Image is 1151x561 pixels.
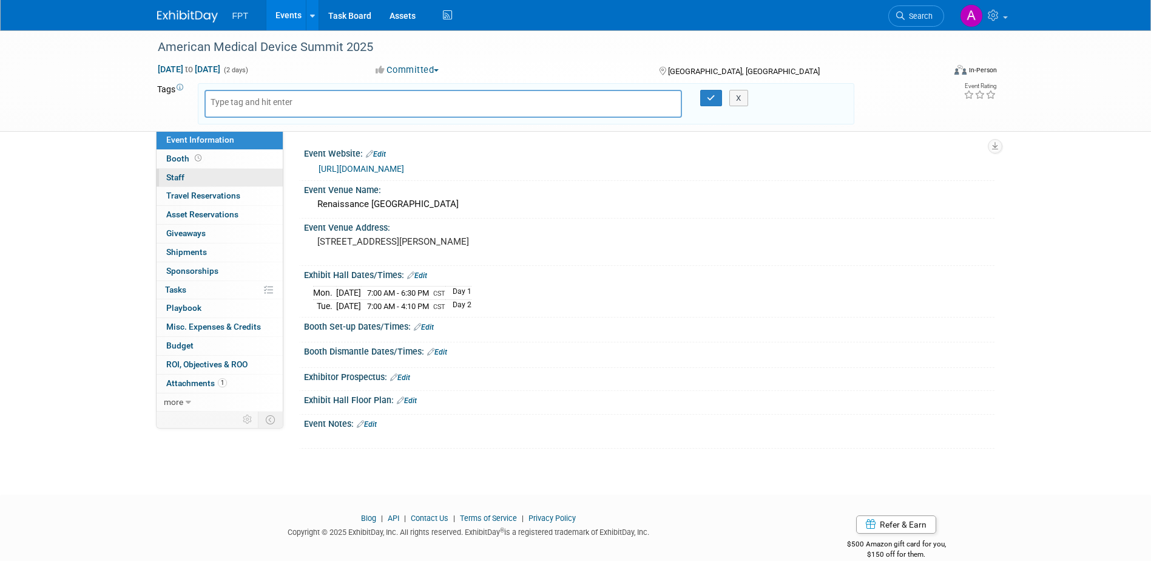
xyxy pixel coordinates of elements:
[154,36,926,58] div: American Medical Device Summit 2025
[729,90,748,107] button: X
[304,144,994,160] div: Event Website:
[450,514,458,523] span: |
[157,64,221,75] span: [DATE] [DATE]
[237,412,258,427] td: Personalize Event Tab Strip
[157,206,283,224] a: Asset Reservations
[414,323,434,331] a: Edit
[304,368,994,384] div: Exhibitor Prospectus:
[166,341,194,350] span: Budget
[218,378,227,387] span: 1
[166,247,207,257] span: Shipments
[873,63,997,81] div: Event Format
[258,412,283,427] td: Toggle Event Tabs
[157,318,283,336] a: Misc. Expenses & Credits
[166,135,234,144] span: Event Information
[519,514,527,523] span: |
[445,287,471,300] td: Day 1
[798,531,994,559] div: $500 Amazon gift card for you,
[157,225,283,243] a: Giveaways
[367,288,429,297] span: 7:00 AM - 6:30 PM
[166,266,218,276] span: Sponsorships
[157,131,283,149] a: Event Information
[856,515,936,534] a: Refer & Earn
[361,514,376,523] a: Blog
[157,524,781,538] div: Copyright © 2025 ExhibitDay, Inc. All rights reserved. ExhibitDay is a registered trademark of Ex...
[166,154,204,163] span: Booth
[157,281,283,299] a: Tasks
[445,300,471,313] td: Day 2
[371,64,444,76] button: Committed
[905,12,933,21] span: Search
[960,4,983,27] img: Ayanna Grady
[166,191,240,200] span: Travel Reservations
[304,266,994,282] div: Exhibit Hall Dates/Times:
[367,302,429,311] span: 7:00 AM - 4:10 PM
[528,514,576,523] a: Privacy Policy
[411,514,448,523] a: Contact Us
[313,287,336,300] td: Mon.
[319,164,404,174] a: [URL][DOMAIN_NAME]
[164,397,183,407] span: more
[166,303,201,313] span: Playbook
[166,359,248,369] span: ROI, Objectives & ROO
[232,11,248,21] span: FPT
[157,299,283,318] a: Playbook
[157,375,283,393] a: Attachments1
[313,195,985,214] div: Renaissance [GEOGRAPHIC_DATA]
[304,181,994,196] div: Event Venue Name:
[378,514,386,523] span: |
[157,83,187,124] td: Tags
[157,150,283,168] a: Booth
[211,96,308,108] input: Type tag and hit enter
[157,337,283,355] a: Budget
[357,420,377,429] a: Edit
[157,243,283,262] a: Shipments
[433,303,445,311] span: CST
[157,356,283,374] a: ROI, Objectives & ROO
[166,322,261,331] span: Misc. Expenses & Credits
[192,154,204,163] span: Booth not reserved yet
[166,228,206,238] span: Giveaways
[304,219,994,234] div: Event Venue Address:
[390,373,410,382] a: Edit
[460,514,517,523] a: Terms of Service
[964,83,996,89] div: Event Rating
[157,169,283,187] a: Staff
[304,318,994,333] div: Booth Set-up Dates/Times:
[313,300,336,313] td: Tue.
[165,285,186,294] span: Tasks
[366,150,386,158] a: Edit
[433,290,445,297] span: CST
[157,10,218,22] img: ExhibitDay
[427,348,447,356] a: Edit
[317,236,578,247] pre: [STREET_ADDRESS][PERSON_NAME]
[968,66,997,75] div: In-Person
[166,378,227,388] span: Attachments
[798,549,994,560] div: $150 off for them.
[401,514,409,523] span: |
[223,66,248,74] span: (2 days)
[954,65,967,75] img: Format-Inperson.png
[336,300,361,313] td: [DATE]
[388,514,399,523] a: API
[157,262,283,280] a: Sponsorships
[157,187,283,205] a: Travel Reservations
[500,527,504,534] sup: ®
[668,67,820,76] span: [GEOGRAPHIC_DATA], [GEOGRAPHIC_DATA]
[304,342,994,358] div: Booth Dismantle Dates/Times:
[407,271,427,280] a: Edit
[397,396,417,405] a: Edit
[336,287,361,300] td: [DATE]
[166,209,238,219] span: Asset Reservations
[304,391,994,407] div: Exhibit Hall Floor Plan:
[166,172,184,182] span: Staff
[183,64,195,74] span: to
[888,5,944,27] a: Search
[304,415,994,430] div: Event Notes:
[157,393,283,412] a: more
